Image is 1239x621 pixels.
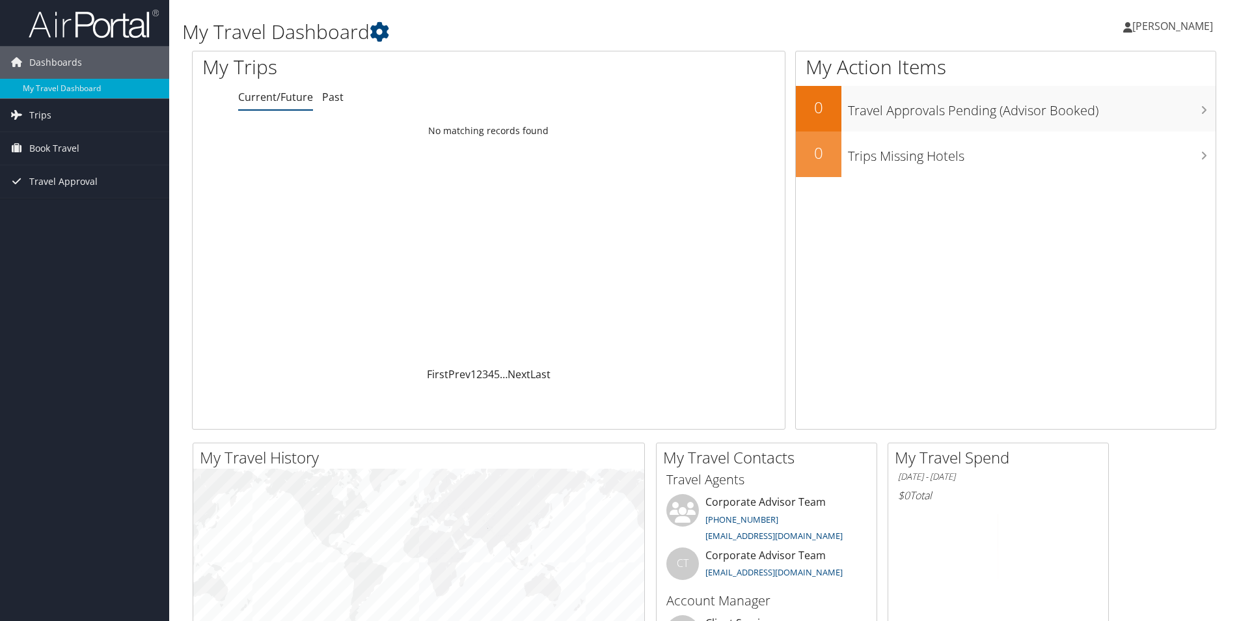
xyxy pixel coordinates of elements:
[796,142,841,164] h2: 0
[898,488,1098,503] h6: Total
[202,53,528,81] h1: My Trips
[796,53,1216,81] h1: My Action Items
[427,367,448,381] a: First
[29,46,82,79] span: Dashboards
[29,99,51,131] span: Trips
[182,18,878,46] h1: My Travel Dashboard
[660,494,873,547] li: Corporate Advisor Team
[193,119,785,143] td: No matching records found
[470,367,476,381] a: 1
[494,367,500,381] a: 5
[848,95,1216,120] h3: Travel Approvals Pending (Advisor Booked)
[29,132,79,165] span: Book Travel
[705,566,843,578] a: [EMAIL_ADDRESS][DOMAIN_NAME]
[488,367,494,381] a: 4
[666,471,867,489] h3: Travel Agents
[898,471,1098,483] h6: [DATE] - [DATE]
[660,547,873,590] li: Corporate Advisor Team
[705,514,778,525] a: [PHONE_NUMBER]
[796,86,1216,131] a: 0Travel Approvals Pending (Advisor Booked)
[666,547,699,580] div: CT
[663,447,877,469] h2: My Travel Contacts
[796,131,1216,177] a: 0Trips Missing Hotels
[322,90,344,104] a: Past
[508,367,530,381] a: Next
[898,488,910,503] span: $0
[1132,19,1213,33] span: [PERSON_NAME]
[1123,7,1226,46] a: [PERSON_NAME]
[29,8,159,39] img: airportal-logo.png
[895,447,1108,469] h2: My Travel Spend
[482,367,488,381] a: 3
[200,447,644,469] h2: My Travel History
[448,367,470,381] a: Prev
[666,592,867,610] h3: Account Manager
[500,367,508,381] span: …
[238,90,313,104] a: Current/Future
[476,367,482,381] a: 2
[530,367,551,381] a: Last
[705,530,843,542] a: [EMAIL_ADDRESS][DOMAIN_NAME]
[848,141,1216,165] h3: Trips Missing Hotels
[29,165,98,198] span: Travel Approval
[796,96,841,118] h2: 0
